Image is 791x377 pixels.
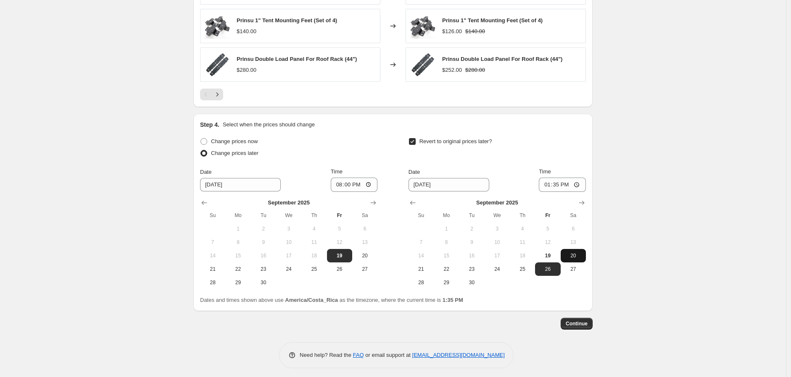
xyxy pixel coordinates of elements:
[331,178,378,192] input: 12:00
[488,266,506,272] span: 24
[225,222,250,236] button: Monday September 1 2025
[229,239,247,246] span: 8
[538,266,557,272] span: 26
[276,262,301,276] button: Wednesday September 24 2025
[237,27,256,36] div: $140.00
[327,236,352,249] button: Friday September 12 2025
[409,169,420,175] span: Date
[485,209,510,222] th: Wednesday
[462,279,481,286] span: 30
[200,236,225,249] button: Sunday September 7 2025
[200,276,225,289] button: Sunday September 28 2025
[538,239,557,246] span: 12
[462,225,481,232] span: 2
[229,252,247,259] span: 15
[407,197,419,209] button: Show previous month, August 2025
[211,138,258,144] span: Change prices now
[412,352,505,358] a: [EMAIL_ADDRESS][DOMAIN_NAME]
[419,138,492,144] span: Revert to original prices later?
[410,52,435,77] img: prinsu-load-panel_4c2a23f1-2408-4d3e-9abb-821956f0653e_80x.jpg
[538,225,557,232] span: 5
[561,222,586,236] button: Saturday September 6 2025
[442,17,543,24] span: Prinsu 1" Tent Mounting Feet (Set of 4)
[276,249,301,262] button: Wednesday September 17 2025
[442,27,462,36] div: $126.00
[513,266,532,272] span: 25
[254,212,273,219] span: Tu
[510,262,535,276] button: Thursday September 25 2025
[561,249,586,262] button: Saturday September 20 2025
[462,239,481,246] span: 9
[488,225,506,232] span: 3
[437,239,456,246] span: 8
[409,236,434,249] button: Sunday September 7 2025
[301,262,327,276] button: Thursday September 25 2025
[203,279,222,286] span: 28
[203,212,222,219] span: Su
[561,209,586,222] th: Saturday
[330,212,349,219] span: Fr
[301,249,327,262] button: Thursday September 18 2025
[200,120,219,129] h2: Step 4.
[356,212,374,219] span: Sa
[205,52,230,77] img: prinsu-load-panel_4c2a23f1-2408-4d3e-9abb-821956f0653e_80x.jpg
[225,236,250,249] button: Monday September 8 2025
[331,168,343,175] span: Time
[305,252,323,259] span: 18
[564,225,583,232] span: 6
[211,150,258,156] span: Change prices later
[434,276,459,289] button: Monday September 29 2025
[535,209,560,222] th: Friday
[229,225,247,232] span: 1
[254,266,273,272] span: 23
[305,212,323,219] span: Th
[352,249,377,262] button: Saturday September 20 2025
[576,197,588,209] button: Show next month, October 2025
[510,222,535,236] button: Thursday September 4 2025
[352,262,377,276] button: Saturday September 27 2025
[305,266,323,272] span: 25
[459,236,484,249] button: Tuesday September 9 2025
[300,352,353,358] span: Need help? Read the
[459,249,484,262] button: Tuesday September 16 2025
[203,252,222,259] span: 14
[434,236,459,249] button: Monday September 8 2025
[254,239,273,246] span: 9
[442,66,462,74] div: $252.00
[327,249,352,262] button: Today Friday September 19 2025
[437,266,456,272] span: 22
[356,239,374,246] span: 13
[254,252,273,259] span: 16
[561,236,586,249] button: Saturday September 13 2025
[353,352,364,358] a: FAQ
[276,209,301,222] th: Wednesday
[434,249,459,262] button: Monday September 15 2025
[251,236,276,249] button: Tuesday September 9 2025
[251,209,276,222] th: Tuesday
[211,89,223,100] button: Next
[485,236,510,249] button: Wednesday September 10 2025
[485,249,510,262] button: Wednesday September 17 2025
[465,66,485,74] strike: $280.00
[459,209,484,222] th: Tuesday
[437,212,456,219] span: Mo
[237,17,337,24] span: Prinsu 1" Tent Mounting Feet (Set of 4)
[203,239,222,246] span: 7
[434,222,459,236] button: Monday September 1 2025
[462,252,481,259] span: 16
[251,276,276,289] button: Tuesday September 30 2025
[434,262,459,276] button: Monday September 22 2025
[327,209,352,222] th: Friday
[513,252,532,259] span: 18
[225,262,250,276] button: Monday September 22 2025
[566,320,588,327] span: Continue
[330,252,349,259] span: 19
[327,262,352,276] button: Friday September 26 2025
[538,212,557,219] span: Fr
[225,249,250,262] button: Monday September 15 2025
[412,212,430,219] span: Su
[409,178,489,191] input: 9/19/2025
[225,276,250,289] button: Monday September 29 2025
[561,318,593,330] button: Continue
[510,249,535,262] button: Thursday September 18 2025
